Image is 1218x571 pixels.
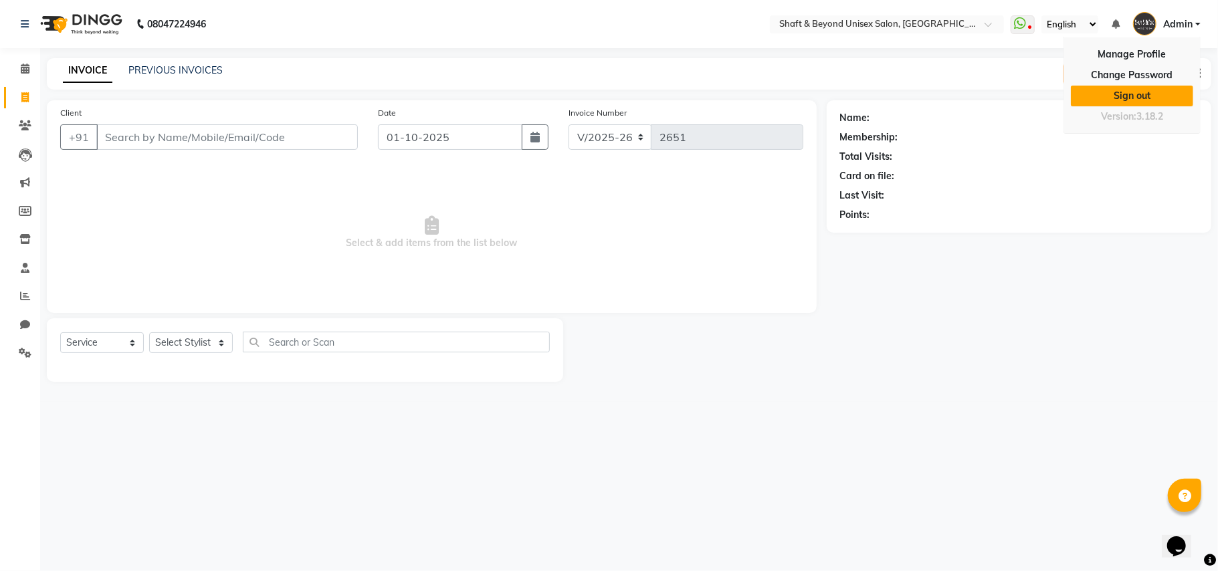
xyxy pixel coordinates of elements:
div: Card on file: [840,169,895,183]
b: 08047224946 [147,5,206,43]
div: Last Visit: [840,189,885,203]
a: Change Password [1071,65,1193,86]
iframe: chat widget [1162,518,1205,558]
button: +91 [60,124,98,150]
div: Membership: [840,130,898,144]
span: Admin [1163,17,1193,31]
div: Name: [840,111,870,125]
div: Total Visits: [840,150,893,164]
label: Invoice Number [569,107,627,119]
span: Select & add items from the list below [60,166,803,300]
a: Manage Profile [1071,44,1193,65]
label: Client [60,107,82,119]
div: Points: [840,208,870,222]
img: Admin [1133,12,1156,35]
a: INVOICE [63,59,112,83]
label: Date [378,107,396,119]
img: logo [34,5,126,43]
div: Version:3.18.2 [1071,107,1193,126]
input: Search by Name/Mobile/Email/Code [96,124,358,150]
input: Search or Scan [243,332,550,352]
a: Sign out [1071,86,1193,106]
a: PREVIOUS INVOICES [128,64,223,76]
